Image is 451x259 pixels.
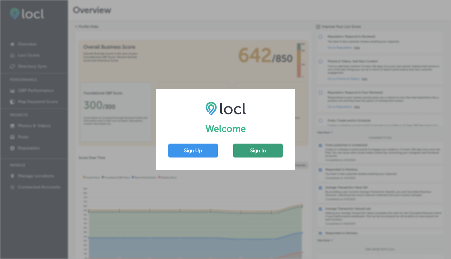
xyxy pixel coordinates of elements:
[168,123,283,134] h1: Welcome
[233,144,283,158] button: Sign In
[168,144,218,158] button: Sign Up
[205,101,246,116] img: LOCL logo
